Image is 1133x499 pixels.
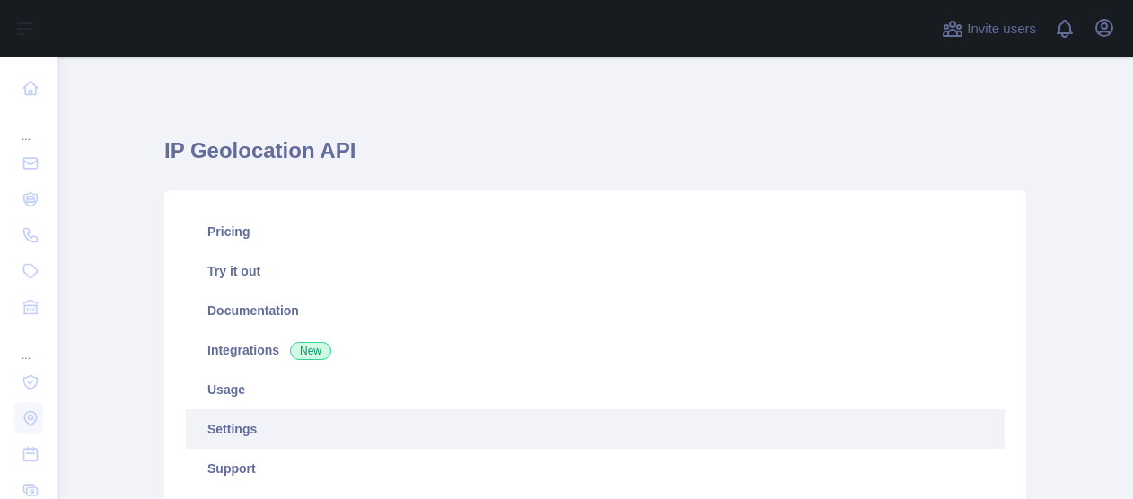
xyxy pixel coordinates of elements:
[186,212,1005,251] a: Pricing
[290,342,331,360] span: New
[186,449,1005,488] a: Support
[164,136,1026,179] h1: IP Geolocation API
[186,251,1005,291] a: Try it out
[186,291,1005,330] a: Documentation
[967,19,1036,39] span: Invite users
[186,330,1005,370] a: Integrations New
[186,409,1005,449] a: Settings
[938,14,1040,43] button: Invite users
[14,108,43,144] div: ...
[14,327,43,363] div: ...
[186,370,1005,409] a: Usage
